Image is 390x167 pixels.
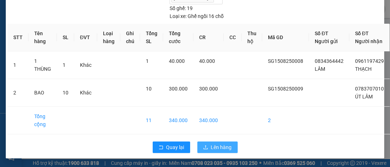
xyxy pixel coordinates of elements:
[74,51,97,79] td: Khác
[355,31,369,36] span: Số ĐT
[69,6,131,15] div: Chợ Lách
[315,31,328,36] span: Số ĐT
[6,23,64,33] div: 0834364442
[28,24,57,51] th: Tên hàng
[193,24,224,51] th: CR
[170,12,187,20] span: Loại xe:
[79,33,130,46] span: TRẠM 6 RI
[5,51,17,59] span: CR :
[153,142,190,153] button: rollbackQuay lại
[74,24,97,51] th: ĐVT
[28,107,57,134] td: Tổng cộng
[166,143,184,151] span: Quay lại
[355,86,384,92] span: 0783707010
[69,23,131,33] div: 0961197429
[193,107,224,134] td: 340.000
[146,86,152,92] span: 10
[197,142,238,153] button: uploadLên hàng
[140,24,163,51] th: Tổng SL
[199,58,215,64] span: 40.000
[6,6,64,15] div: Sài Gòn
[163,24,193,51] th: Tổng cước
[8,79,28,107] td: 2
[315,38,338,44] span: Người gửi
[169,86,188,92] span: 300.000
[170,12,224,20] div: Ghế ngồi 16 chỗ
[355,38,382,44] span: Người nhận
[158,145,163,150] span: rollback
[6,7,17,14] span: Gửi:
[120,24,140,51] th: Ghi chú
[63,90,68,96] span: 10
[315,58,344,64] span: 0834364442
[262,24,309,51] th: Mã GD
[28,51,57,79] td: 1 THÙNG
[74,79,97,107] td: Khác
[315,66,325,72] span: LÂM
[97,24,120,51] th: Loại hàng
[242,24,262,51] th: Thu hộ
[69,15,131,23] div: THẠCH
[170,4,193,12] div: 19
[163,107,193,134] td: 340.000
[8,24,28,51] th: STT
[5,50,65,59] div: 40.000
[203,145,208,150] span: upload
[199,86,218,92] span: 300.000
[262,107,309,134] td: 2
[63,62,66,68] span: 1
[211,143,232,151] span: Lên hàng
[8,51,28,79] td: 1
[355,58,384,64] span: 0961197429
[170,4,186,12] span: Số ghế:
[69,37,79,45] span: DĐ:
[146,58,149,64] span: 1
[169,58,185,64] span: 40.000
[57,24,74,51] th: SL
[6,15,64,23] div: LÂM
[268,86,303,92] span: SG1508250009
[69,7,86,14] span: Nhận:
[28,79,57,107] td: BAO
[355,94,373,99] span: ÚT LÂM
[355,66,372,72] span: THẠCH
[268,58,303,64] span: SG1508250008
[140,107,163,134] td: 11
[224,24,242,51] th: CC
